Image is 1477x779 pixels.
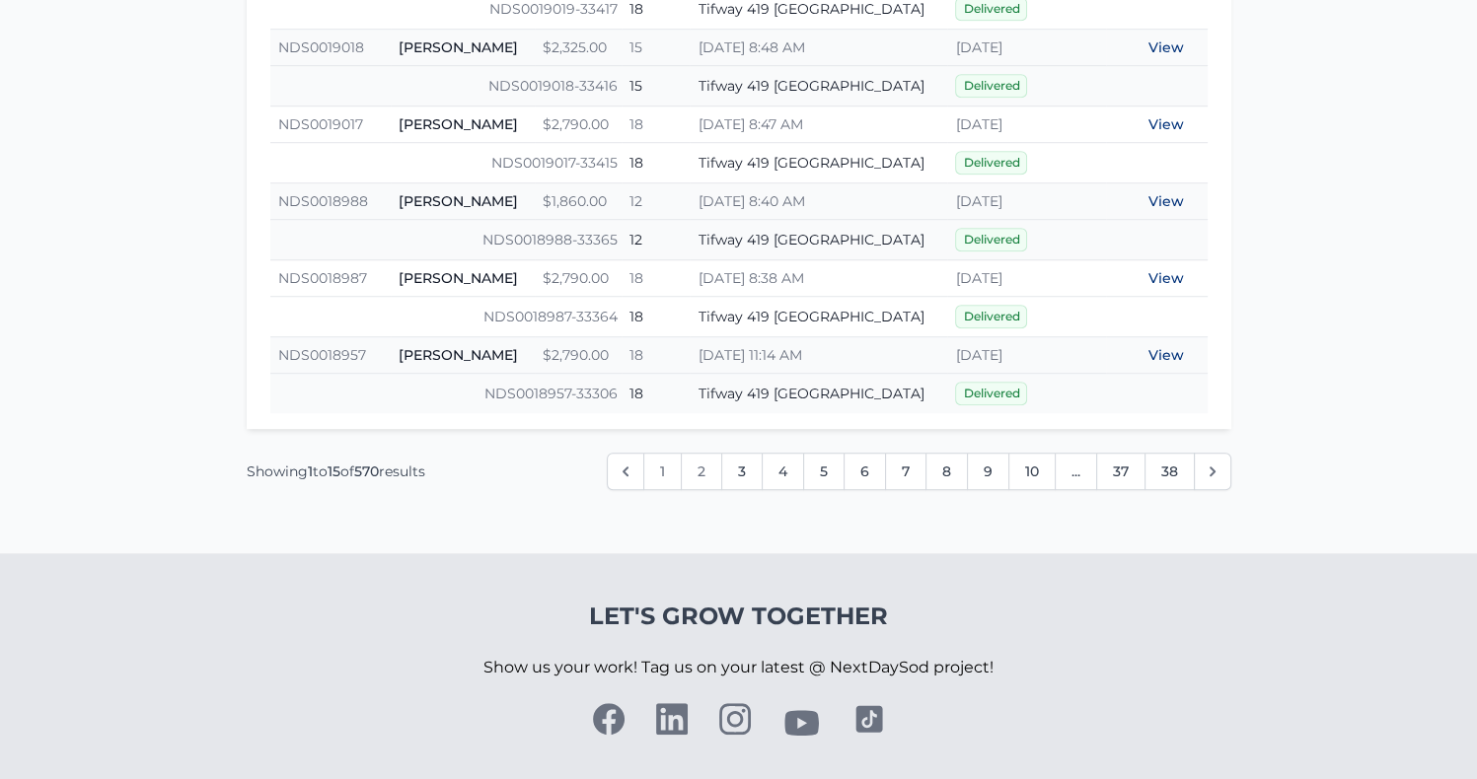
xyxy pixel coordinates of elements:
[354,462,379,480] span: 570
[690,183,947,220] td: [DATE] 8:40 AM
[391,337,535,374] td: [PERSON_NAME]
[955,151,1027,175] span: Delivered
[622,30,690,66] td: 15
[690,297,947,337] td: Tifway 419 [GEOGRAPHIC_DATA]
[308,462,313,480] span: 1
[270,297,623,337] td: NDS0018987-33364
[1148,346,1184,364] a: View
[622,220,690,260] td: 12
[1148,192,1184,210] a: View
[690,30,947,66] td: [DATE] 8:48 AM
[622,337,690,374] td: 18
[607,453,644,490] span: &laquo; Previous
[721,453,763,490] a: Go to page 3
[1055,453,1097,490] span: ...
[278,346,366,364] a: NDS0018957
[955,382,1027,405] span: Delivered
[622,297,690,337] td: 18
[622,66,690,106] td: 15
[391,106,535,143] td: [PERSON_NAME]
[535,260,622,297] td: $2,790.00
[328,462,340,480] span: 15
[690,220,947,260] td: Tifway 419 [GEOGRAPHIC_DATA]
[844,453,886,490] a: Go to page 6
[947,260,1105,297] td: [DATE]
[690,337,947,374] td: [DATE] 11:14 AM
[967,453,1009,490] a: Go to page 9
[762,453,804,490] a: Go to page 4
[391,183,535,220] td: [PERSON_NAME]
[690,374,947,414] td: Tifway 419 [GEOGRAPHIC_DATA]
[391,260,535,297] td: [PERSON_NAME]
[947,106,1105,143] td: [DATE]
[925,453,968,490] a: Go to page 8
[947,183,1105,220] td: [DATE]
[483,632,994,703] p: Show us your work! Tag us on your latest @ NextDaySod project!
[1096,453,1145,490] a: Go to page 37
[270,374,623,414] td: NDS0018957-33306
[278,38,364,56] a: NDS0019018
[955,228,1027,251] span: Delivered
[535,183,622,220] td: $1,860.00
[1194,453,1231,490] a: Next &raquo;
[622,260,690,297] td: 18
[1145,453,1195,490] a: Go to page 38
[278,115,363,133] a: NDS0019017
[1148,38,1184,56] a: View
[947,337,1105,374] td: [DATE]
[247,453,1231,490] nav: Pagination Navigation
[483,601,994,632] h4: Let's Grow Together
[1148,115,1184,133] a: View
[690,106,947,143] td: [DATE] 8:47 AM
[535,30,622,66] td: $2,325.00
[803,453,845,490] a: Go to page 5
[535,106,622,143] td: $2,790.00
[622,374,690,414] td: 18
[622,106,690,143] td: 18
[622,143,690,183] td: 18
[690,143,947,183] td: Tifway 419 [GEOGRAPHIC_DATA]
[270,143,623,183] td: NDS0019017-33415
[535,337,622,374] td: $2,790.00
[643,453,682,490] span: 1
[278,269,367,287] a: NDS0018987
[885,453,926,490] a: Go to page 7
[1148,269,1184,287] a: View
[955,74,1027,98] span: Delivered
[690,66,947,106] td: Tifway 419 [GEOGRAPHIC_DATA]
[1008,453,1056,490] a: Go to page 10
[947,30,1105,66] td: [DATE]
[622,183,690,220] td: 12
[391,30,535,66] td: [PERSON_NAME]
[247,461,425,481] p: Showing to of results
[690,260,947,297] td: [DATE] 8:38 AM
[955,305,1027,328] span: Delivered
[270,66,623,106] td: NDS0019018-33416
[270,220,623,260] td: NDS0018988-33365
[681,453,722,490] a: Go to page 2
[278,192,368,210] a: NDS0018988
